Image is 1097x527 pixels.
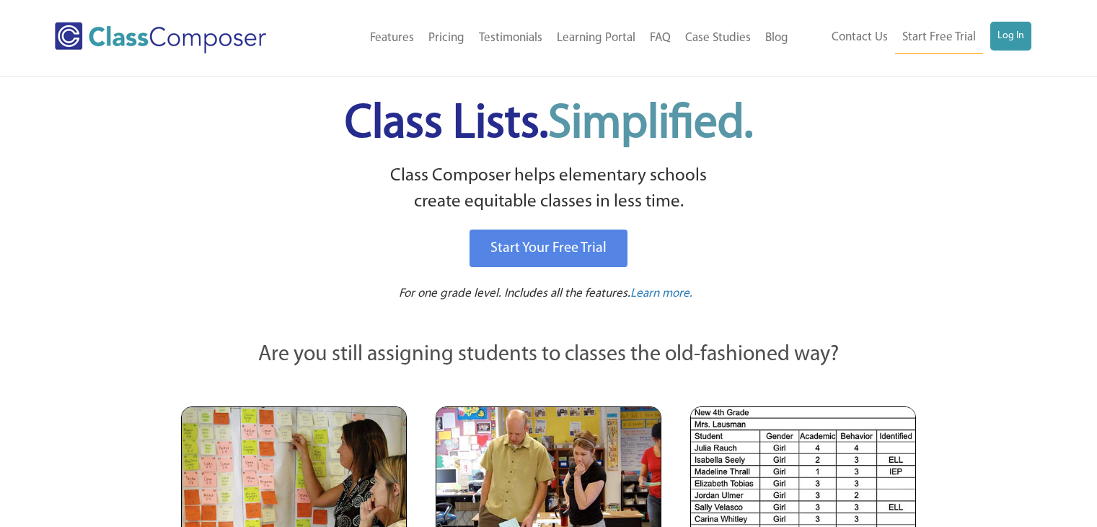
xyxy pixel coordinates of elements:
[345,101,753,148] span: Class Lists.
[643,22,678,54] a: FAQ
[678,22,758,54] a: Case Studies
[421,22,472,54] a: Pricing
[758,22,796,54] a: Blog
[895,22,983,54] a: Start Free Trial
[824,22,895,53] a: Contact Us
[399,287,630,300] span: For one grade level. Includes all the features.
[55,22,266,53] img: Class Composer
[550,22,643,54] a: Learning Portal
[472,22,550,54] a: Testimonials
[363,22,421,54] a: Features
[181,339,917,371] p: Are you still assigning students to classes the old-fashioned way?
[630,285,692,303] a: Learn more.
[470,230,627,267] a: Start Your Free Trial
[548,101,753,148] span: Simplified.
[312,22,795,54] nav: Header Menu
[630,287,692,300] span: Learn more.
[490,241,607,256] span: Start Your Free Trial
[990,22,1031,51] a: Log In
[179,163,919,216] p: Class Composer helps elementary schools create equitable classes in less time.
[796,22,1031,54] nav: Header Menu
